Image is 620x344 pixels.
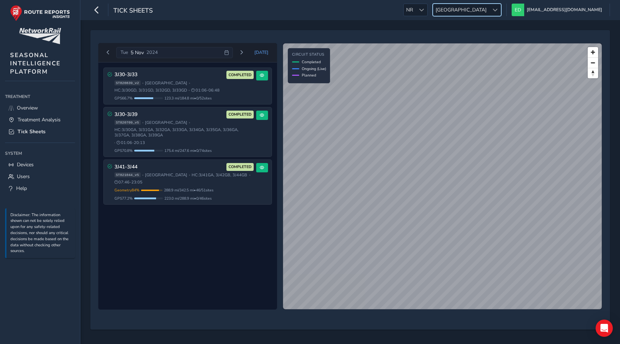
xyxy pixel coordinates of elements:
span: [EMAIL_ADDRESS][DOMAIN_NAME] [527,4,602,16]
span: Tue [121,49,128,56]
span: Tick Sheets [113,6,153,16]
button: Zoom in [588,47,598,57]
span: 5 Nov [131,49,144,56]
span: Help [16,185,27,192]
span: 01:06 - 20:13 [117,140,145,145]
div: Treatment [5,91,75,102]
span: HC: 3J30GD, 3J31GD, 3J32GD, 3J33GD [114,88,187,93]
span: [GEOGRAPHIC_DATA] [433,4,489,16]
span: 01:06 - 06:48 [191,88,220,93]
a: Tick Sheets [5,126,75,138]
span: • [142,121,144,125]
span: HC: 3J41GA, 3J42GB, 3J44GB [192,172,247,178]
button: [EMAIL_ADDRESS][DOMAIN_NAME] [512,4,605,16]
span: Geometry 84 % [114,187,140,193]
span: ST820839_v2 [114,80,141,85]
button: Reset bearing to north [588,68,598,78]
span: SEASONAL INTELLIGENCE PLATFORM [10,51,61,76]
span: • [142,81,144,85]
button: Zoom out [588,57,598,68]
span: [DATE] [254,50,268,55]
span: Tick Sheets [18,128,46,135]
span: Users [17,173,30,180]
div: System [5,148,75,159]
img: diamond-layout [512,4,524,16]
a: Help [5,182,75,194]
span: • [189,121,190,125]
span: NR [404,4,415,16]
span: 288.9 mi / 342.5 mi • 46 / 51 sites [164,187,213,193]
span: [GEOGRAPHIC_DATA] [145,172,187,178]
span: [GEOGRAPHIC_DATA] [145,80,187,86]
span: [GEOGRAPHIC_DATA] [145,120,187,125]
span: • [114,141,115,145]
span: GPS 70.8 % [114,148,133,153]
a: Users [5,171,75,182]
span: Planned [302,73,316,78]
img: customer logo [19,28,61,44]
h3: 3J41-3J44 [114,164,224,170]
span: ST821044_v5 [114,172,141,177]
span: ST820709_v5 [114,120,141,125]
span: 07:46 - 23:05 [114,180,143,185]
span: COMPLETED [229,112,252,117]
span: • [188,88,190,92]
canvas: Map [283,43,602,309]
span: • [189,173,190,177]
span: 2024 [146,49,158,56]
span: COMPLETED [229,72,252,78]
a: Treatment Analysis [5,114,75,126]
p: Disclaimer: The information shown can not be solely relied upon for any safety-related decisions,... [10,212,71,255]
span: • [142,173,144,177]
span: Overview [17,104,38,111]
button: Previous day [102,48,114,57]
span: GPS 77.2 % [114,196,133,201]
button: Today [250,47,273,58]
div: Open Intercom Messenger [596,320,613,337]
h3: 3J30-3J33 [114,72,224,78]
span: 123.3 mi / 184.8 mi • 0 / 52 sites [164,96,212,101]
button: Next day [235,48,247,57]
span: Completed [302,59,321,65]
span: • [249,173,250,177]
span: • [189,81,190,85]
span: COMPLETED [229,164,252,170]
span: 223.0 mi / 288.9 mi • 0 / 46 sites [164,196,212,201]
span: 175.4 mi / 247.6 mi • 0 / 74 sites [164,148,212,153]
span: GPS 66.7 % [114,96,133,101]
span: HC: 3J30GA, 3J31GA, 3J32GA, 3J33GA, 3J34GA, 3J35GA, 3J36GA, 3J37GA, 3J38GA, 3J39GA [114,127,254,138]
h4: Circuit Status [292,52,326,57]
h3: 3J30-3J39 [114,112,224,118]
span: Treatment Analysis [18,116,61,123]
img: rr logo [10,5,70,21]
span: Devices [17,161,34,168]
span: Ongoing (Live) [302,66,326,71]
a: Devices [5,159,75,171]
a: Overview [5,102,75,114]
